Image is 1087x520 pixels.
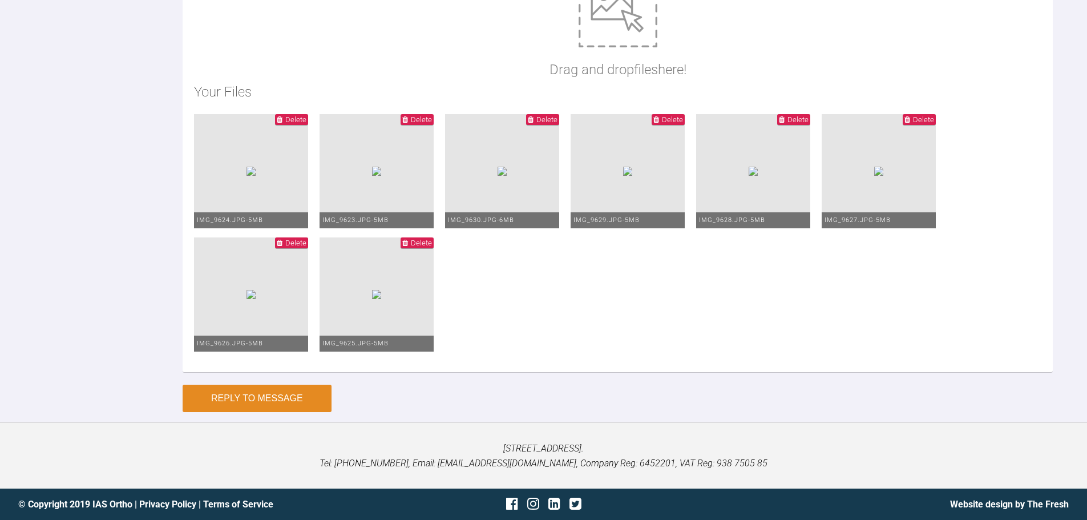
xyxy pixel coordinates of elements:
img: adea89da-df21-4729-923e-d0d4390f4bb8 [247,167,256,176]
span: Delete [411,239,432,247]
span: IMG_9629.JPG - 5MB [573,216,640,224]
span: IMG_9630.JPG - 6MB [448,216,514,224]
img: bf93b37c-263d-4c6a-a596-516c55ecd189 [623,167,632,176]
img: 88e239d5-01ba-4757-8760-d152f2d244a5 [874,167,883,176]
span: IMG_9623.JPG - 5MB [322,216,389,224]
img: 427215c2-ca24-4d1c-8898-64d15c12e5a3 [247,290,256,299]
button: Reply to Message [183,385,332,412]
span: IMG_9624.JPG - 5MB [197,216,263,224]
span: IMG_9626.JPG - 5MB [197,340,263,347]
a: Website design by The Fresh [950,499,1069,510]
img: c169ad71-ac59-47fd-9e2d-cbbb6dadb9b1 [372,290,381,299]
img: 25a4e11b-00ed-45d2-a189-e7c54036e78f [372,167,381,176]
span: Delete [536,115,557,124]
span: Delete [285,239,306,247]
p: Drag and drop files here! [549,59,686,80]
h2: Your Files [194,81,1041,103]
p: [STREET_ADDRESS]. Tel: [PHONE_NUMBER], Email: [EMAIL_ADDRESS][DOMAIN_NAME], Company Reg: 6452201,... [18,441,1069,470]
img: 40e7c530-d2c9-4391-9ff4-c3224231fff1 [498,167,507,176]
span: Delete [787,115,809,124]
span: Delete [913,115,934,124]
img: 5e8c0cc2-adb2-4602-9a72-00cce1766805 [749,167,758,176]
a: Privacy Policy [139,499,196,510]
span: Delete [411,115,432,124]
a: Terms of Service [203,499,273,510]
div: © Copyright 2019 IAS Ortho | | [18,497,369,512]
span: Delete [285,115,306,124]
span: IMG_9628.JPG - 5MB [699,216,765,224]
span: Delete [662,115,683,124]
span: IMG_9625.JPG - 5MB [322,340,389,347]
span: IMG_9627.JPG - 5MB [825,216,891,224]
